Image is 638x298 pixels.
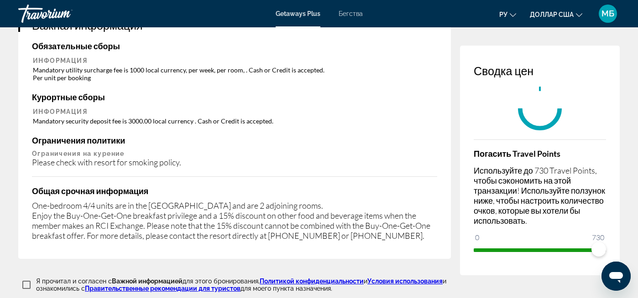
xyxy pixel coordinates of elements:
a: Условия использования [367,277,443,285]
font: ру [499,11,507,18]
h4: Погасить Travel Points [474,149,606,159]
ngx-slider: ngx-slider [474,248,606,250]
span: Важной информацией [112,277,183,285]
h3: Сводка цен [474,64,606,77]
p: Используйте до 730 Travel Points, чтобы сэкономить на этой транзакции! Используйте ползунок ниже,... [474,165,606,226]
th: Информация [33,108,436,116]
h4: Курортные сборы [32,92,437,102]
span: 0 [474,232,481,243]
td: Mandatory utility surcharge fee is 1000 local currency, per week, per room, . Cash or Credit is a... [33,66,436,82]
iframe: Кнопка запуска окна обмена сообщениями [601,262,631,291]
font: МБ [601,9,614,18]
a: Политикой конфиденциальности [260,277,364,285]
a: Правительственные рекомендации для туристов [85,285,241,292]
h4: Ограничения политики [32,135,437,145]
font: доллар США [530,11,574,18]
h4: Обязательные сборы [32,41,437,51]
h4: Общая срочная информация [32,186,437,196]
td: Mandatory security deposit fee is 3000.00 local currency . Cash or Credit is accepted. [33,117,436,125]
span: 730 [591,232,606,243]
a: Getaways Plus [276,10,320,17]
p: Ограничения на курение [32,150,437,157]
div: One-bedroom 4/4 units are in the [GEOGRAPHIC_DATA] and are 2 adjoining rooms. Enjoy the Buy-One-G... [32,200,437,241]
button: Меню пользователя [596,4,620,23]
button: Изменить валюту [530,8,582,21]
div: Please check with resort for smoking policy. [32,157,437,167]
th: Информация [33,57,436,65]
p: Я прочитал и согласен с для этого бронирования, и и ознакомились с для моего пункта назначения. [36,277,451,292]
span: ngx-slider [591,242,606,257]
a: Бегства [339,10,363,17]
button: Изменить язык [499,8,516,21]
a: Травориум [18,2,110,26]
